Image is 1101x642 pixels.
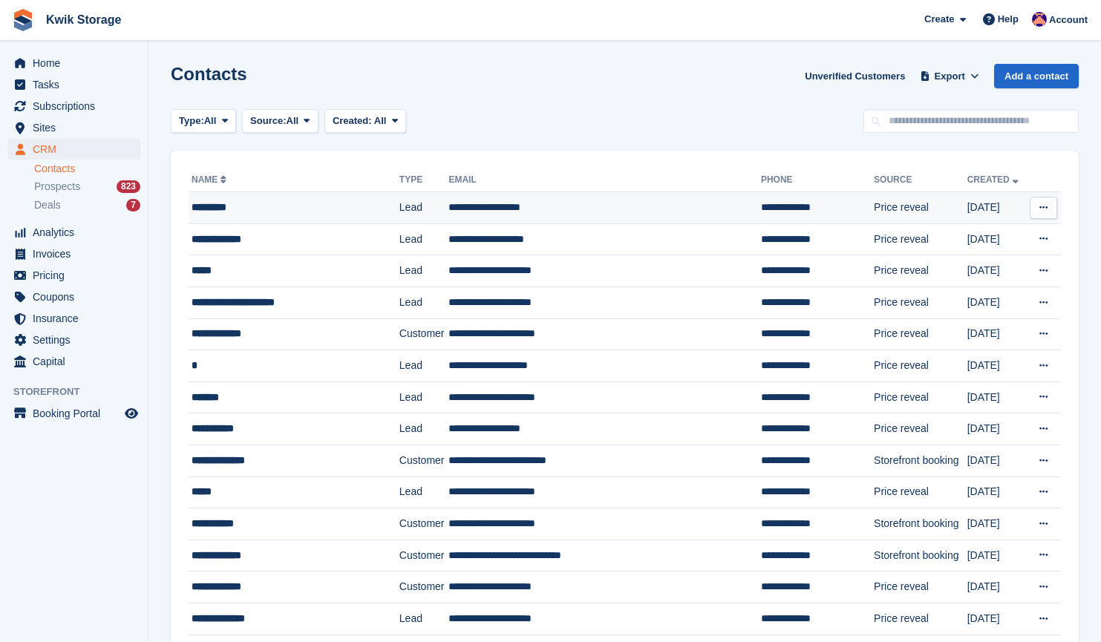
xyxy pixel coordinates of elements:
[40,7,127,32] a: Kwik Storage
[935,69,965,84] span: Export
[874,350,967,382] td: Price reveal
[967,255,1027,287] td: [DATE]
[33,96,122,117] span: Subscriptions
[967,286,1027,318] td: [DATE]
[967,445,1027,476] td: [DATE]
[998,12,1019,27] span: Help
[399,508,449,540] td: Customer
[33,308,122,329] span: Insurance
[874,318,967,350] td: Price reveal
[924,12,954,27] span: Create
[967,381,1027,413] td: [DATE]
[122,404,140,422] a: Preview store
[399,445,449,476] td: Customer
[33,330,122,350] span: Settings
[12,9,34,31] img: stora-icon-8386f47178a22dfd0bd8f6a31ec36ba5ce8667c1dd55bd0f319d3a0aa187defe.svg
[967,174,1022,185] a: Created
[448,168,760,192] th: Email
[874,255,967,287] td: Price reveal
[171,64,247,84] h1: Contacts
[33,222,122,243] span: Analytics
[7,308,140,329] a: menu
[33,74,122,95] span: Tasks
[967,603,1027,635] td: [DATE]
[7,117,140,138] a: menu
[13,384,148,399] span: Storefront
[7,265,140,286] a: menu
[967,318,1027,350] td: [DATE]
[967,540,1027,571] td: [DATE]
[874,508,967,540] td: Storefront booking
[399,476,449,508] td: Lead
[967,223,1027,255] td: [DATE]
[399,223,449,255] td: Lead
[33,351,122,372] span: Capital
[33,265,122,286] span: Pricing
[7,330,140,350] a: menu
[33,117,122,138] span: Sites
[7,139,140,160] a: menu
[399,540,449,571] td: Customer
[399,350,449,382] td: Lead
[7,351,140,372] a: menu
[34,197,140,213] a: Deals 7
[33,139,122,160] span: CRM
[179,114,204,128] span: Type:
[967,508,1027,540] td: [DATE]
[399,168,449,192] th: Type
[1032,12,1047,27] img: Jade Stanley
[967,413,1027,445] td: [DATE]
[126,199,140,212] div: 7
[7,403,140,424] a: menu
[994,64,1079,88] a: Add a contact
[874,445,967,476] td: Storefront booking
[399,413,449,445] td: Lead
[874,286,967,318] td: Price reveal
[874,223,967,255] td: Price reveal
[192,174,229,185] a: Name
[967,192,1027,224] td: [DATE]
[34,180,80,194] span: Prospects
[34,179,140,194] a: Prospects 823
[1049,13,1088,27] span: Account
[874,571,967,603] td: Price reveal
[874,192,967,224] td: Price reveal
[399,255,449,287] td: Lead
[874,168,967,192] th: Source
[374,115,387,126] span: All
[917,64,982,88] button: Export
[7,96,140,117] a: menu
[250,114,286,128] span: Source:
[7,243,140,264] a: menu
[874,476,967,508] td: Price reveal
[117,180,140,193] div: 823
[967,350,1027,382] td: [DATE]
[33,53,122,73] span: Home
[874,540,967,571] td: Storefront booking
[34,198,61,212] span: Deals
[399,286,449,318] td: Lead
[874,381,967,413] td: Price reveal
[967,571,1027,603] td: [DATE]
[204,114,217,128] span: All
[761,168,874,192] th: Phone
[324,109,406,134] button: Created: All
[874,603,967,635] td: Price reveal
[399,381,449,413] td: Lead
[399,571,449,603] td: Customer
[399,318,449,350] td: Customer
[33,286,122,307] span: Coupons
[171,109,236,134] button: Type: All
[874,413,967,445] td: Price reveal
[7,53,140,73] a: menu
[967,476,1027,508] td: [DATE]
[33,403,122,424] span: Booking Portal
[33,243,122,264] span: Invoices
[7,286,140,307] a: menu
[242,109,318,134] button: Source: All
[7,74,140,95] a: menu
[34,162,140,176] a: Contacts
[287,114,299,128] span: All
[399,192,449,224] td: Lead
[799,64,911,88] a: Unverified Customers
